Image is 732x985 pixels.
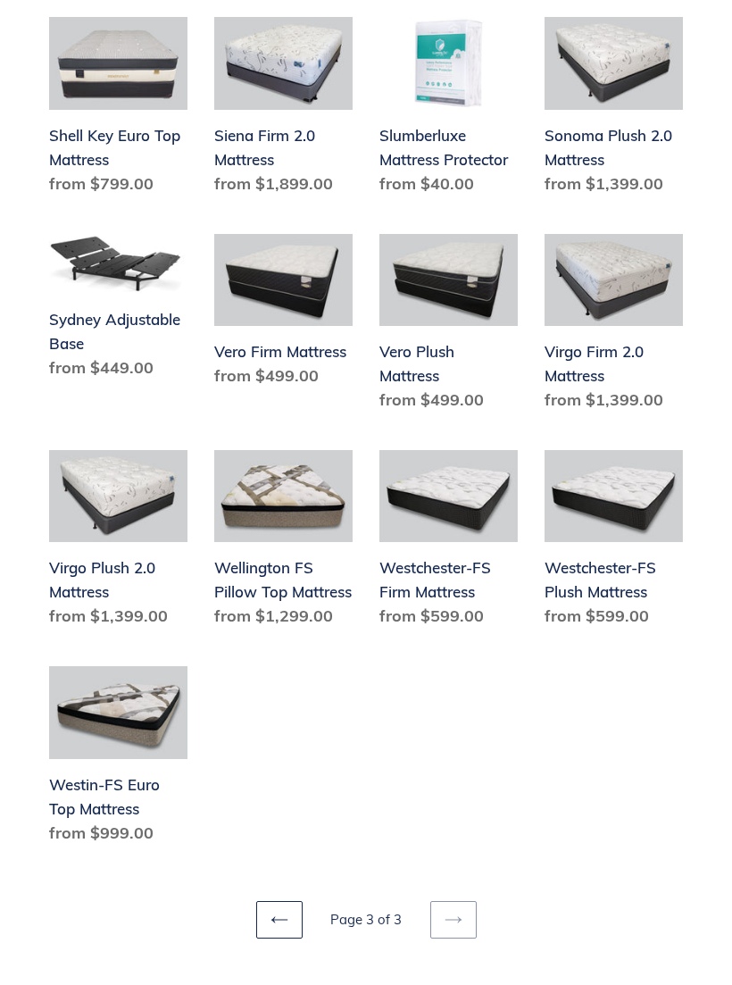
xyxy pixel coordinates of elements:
a: Vero Firm Mattress [214,234,353,395]
a: Westchester-FS Plush Mattress [545,450,683,635]
a: Virgo Firm 2.0 Mattress [545,234,683,419]
a: Sonoma Plush 2.0 Mattress [545,17,683,202]
a: Shell Key Euro Top Mattress [49,17,187,202]
a: Vero Plush Mattress [379,234,518,419]
a: Virgo Plush 2.0 Mattress [49,450,187,635]
a: Wellington FS Pillow Top Mattress [214,450,353,635]
a: Slumberluxe Mattress Protector [379,17,518,202]
a: Westin-FS Euro Top Mattress [49,666,187,851]
a: Westchester-FS Firm Mattress [379,450,518,635]
li: Page 3 of 3 [306,910,427,931]
a: Sydney Adjustable Base [49,234,187,387]
a: Siena Firm 2.0 Mattress [214,17,353,202]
